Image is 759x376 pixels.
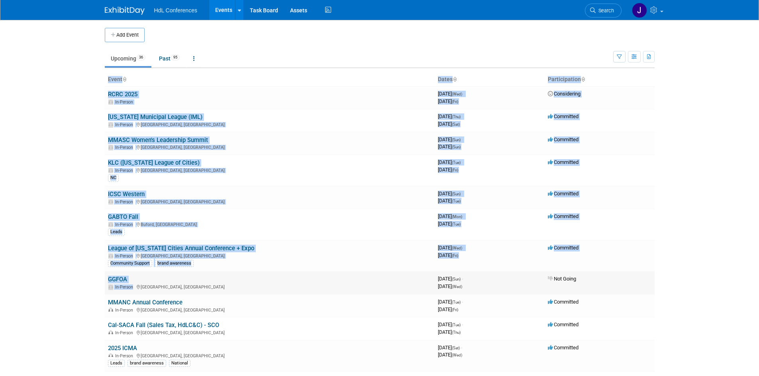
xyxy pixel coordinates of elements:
a: RCRC 2025 [108,91,137,98]
span: [DATE] [438,121,460,127]
div: [GEOGRAPHIC_DATA], [GEOGRAPHIC_DATA] [108,167,431,173]
img: Johnny Nguyen [632,3,647,18]
span: (Wed) [452,353,462,357]
span: (Tue) [452,323,461,327]
span: (Sun) [452,145,461,149]
span: - [462,113,463,119]
span: In-Person [115,199,135,205]
div: [GEOGRAPHIC_DATA], [GEOGRAPHIC_DATA] [108,283,431,290]
div: brand awareness [155,260,194,267]
span: In-Person [115,222,135,227]
span: (Thu) [452,115,461,119]
a: Sort by Start Date [453,76,457,82]
span: [DATE] [438,245,465,251]
span: [DATE] [438,213,465,219]
span: (Tue) [452,199,461,203]
img: In-Person Event [108,222,113,226]
span: Considering [548,91,581,97]
span: (Wed) [452,284,462,289]
span: In-Person [115,99,135,105]
div: Buford, [GEOGRAPHIC_DATA] [108,221,431,227]
div: Leads [108,228,125,236]
span: 95 [171,55,180,60]
a: GABTO Fall [108,213,138,220]
th: Dates [435,73,545,86]
span: In-Person [115,308,135,313]
span: [DATE] [438,321,463,327]
span: Committed [548,245,579,251]
span: [DATE] [438,159,463,165]
span: [DATE] [438,136,463,142]
th: Event [105,73,435,86]
a: Past95 [153,51,186,66]
span: - [462,191,463,197]
span: (Fri) [452,168,458,172]
span: Not Going [548,276,576,282]
span: - [462,321,463,327]
div: [GEOGRAPHIC_DATA], [GEOGRAPHIC_DATA] [108,121,431,127]
a: ICSC Western [108,191,145,198]
span: - [462,299,463,305]
img: ExhibitDay [105,7,145,15]
img: In-Person Event [108,122,113,126]
span: Committed [548,321,579,327]
a: League of [US_STATE] Cities Annual Conference + Expo [108,245,254,252]
span: In-Person [115,122,135,127]
span: Committed [548,345,579,351]
img: In-Person Event [108,168,113,172]
div: [GEOGRAPHIC_DATA], [GEOGRAPHIC_DATA] [108,144,431,150]
span: Committed [548,113,579,119]
span: (Sun) [452,138,461,142]
span: (Fri) [452,253,458,258]
span: (Tue) [452,160,461,165]
div: NC [108,174,119,181]
a: MMANC Annual Conference [108,299,182,306]
img: In-Person Event [108,330,113,334]
img: In-Person Event [108,199,113,203]
span: In-Person [115,284,135,290]
span: In-Person [115,330,135,335]
span: [DATE] [438,221,461,227]
span: [DATE] [438,198,461,204]
span: (Wed) [452,92,462,96]
span: HdL Conferences [154,7,197,14]
span: Committed [548,159,579,165]
div: brand awareness [127,360,166,367]
span: - [462,159,463,165]
span: In-Person [115,145,135,150]
span: [DATE] [438,306,458,312]
span: (Sun) [452,277,461,281]
span: (Sat) [452,346,460,350]
span: Committed [548,213,579,219]
span: (Thu) [452,330,461,335]
span: - [462,136,463,142]
span: In-Person [115,168,135,173]
img: In-Person Event [108,253,113,257]
span: Committed [548,136,579,142]
div: [GEOGRAPHIC_DATA], [GEOGRAPHIC_DATA] [108,198,431,205]
img: In-Person Event [108,284,113,288]
a: Sort by Participation Type [581,76,585,82]
span: - [462,276,463,282]
th: Participation [545,73,655,86]
span: 36 [137,55,145,60]
span: [DATE] [438,329,461,335]
div: National [169,360,190,367]
span: - [461,345,462,351]
span: - [463,91,465,97]
span: (Fri) [452,308,458,312]
img: In-Person Event [108,145,113,149]
img: In-Person Event [108,99,113,103]
a: Search [585,4,622,18]
span: (Sun) [452,192,461,196]
span: Committed [548,299,579,305]
span: Committed [548,191,579,197]
span: In-Person [115,253,135,259]
a: [US_STATE] Municipal League (IML) [108,113,202,121]
a: MMASC Women's Leadership Summit [108,136,208,144]
span: [DATE] [438,299,463,305]
div: [GEOGRAPHIC_DATA], [GEOGRAPHIC_DATA] [108,252,431,259]
span: (Tue) [452,300,461,304]
img: In-Person Event [108,308,113,312]
span: (Fri) [452,99,458,104]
